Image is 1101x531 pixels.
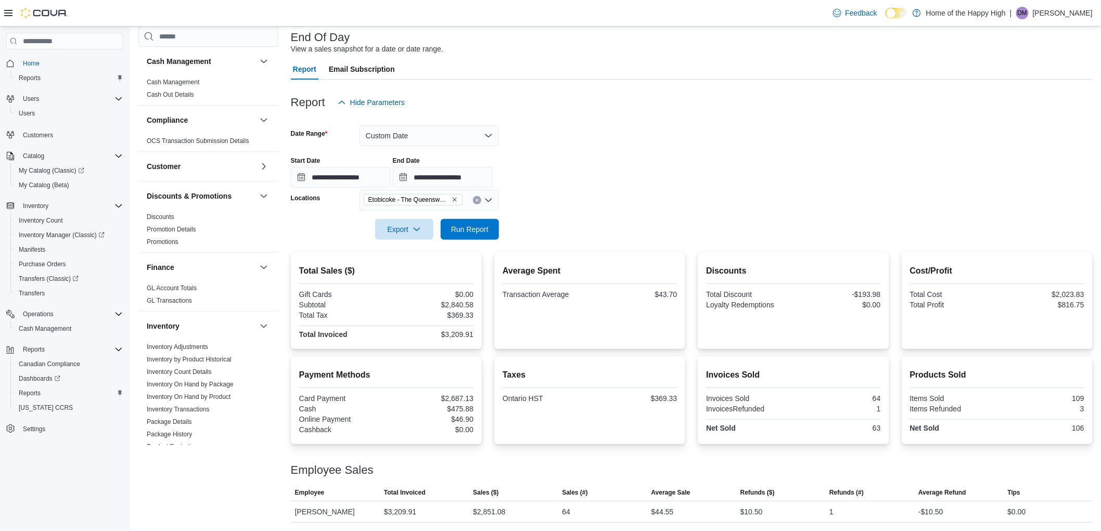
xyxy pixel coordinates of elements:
[388,301,473,309] div: $2,840.58
[147,296,192,305] span: GL Transactions
[15,387,45,399] a: Reports
[10,213,127,228] button: Inventory Count
[15,273,123,285] span: Transfers (Classic)
[6,51,123,463] nav: Complex example
[299,330,348,339] strong: Total Invoiced
[19,360,80,368] span: Canadian Compliance
[388,330,473,339] div: $3,209.91
[19,423,49,435] a: Settings
[15,243,123,256] span: Manifests
[796,405,881,413] div: 1
[706,301,791,309] div: Loyalty Redemptions
[147,343,208,351] a: Inventory Adjustments
[2,342,127,357] button: Reports
[829,506,834,518] div: 1
[19,74,41,82] span: Reports
[147,356,232,363] a: Inventory by Product Historical
[147,115,188,125] h3: Compliance
[796,301,881,309] div: $0.00
[138,211,278,252] div: Discounts & Promotions
[291,96,325,109] h3: Report
[299,415,385,423] div: Online Payment
[19,57,44,70] a: Home
[15,214,67,227] a: Inventory Count
[147,430,192,438] span: Package History
[15,358,123,370] span: Canadian Compliance
[258,55,270,68] button: Cash Management
[147,191,232,201] h3: Discounts & Promotions
[350,97,405,108] span: Hide Parameters
[2,56,127,71] button: Home
[138,282,278,311] div: Finance
[15,258,123,270] span: Purchase Orders
[796,424,881,432] div: 63
[2,307,127,321] button: Operations
[15,72,45,84] a: Reports
[651,506,674,518] div: $44.55
[562,488,587,497] span: Sales (#)
[19,93,43,105] button: Users
[147,380,234,388] span: Inventory On Hand by Package
[384,506,416,518] div: $3,209.91
[147,56,255,67] button: Cash Management
[473,196,481,204] button: Clear input
[295,488,325,497] span: Employee
[364,194,463,205] span: Etobicoke - The Queensway - Fire & Flower
[147,368,212,375] a: Inventory Count Details
[999,290,1084,299] div: $2,023.83
[15,322,123,335] span: Cash Management
[19,150,48,162] button: Catalog
[562,506,570,518] div: 64
[886,8,907,19] input: Dark Mode
[23,310,54,318] span: Operations
[918,506,943,518] div: -$10.50
[706,394,791,403] div: Invoices Sold
[147,321,180,331] h3: Inventory
[258,160,270,173] button: Customer
[147,393,231,400] a: Inventory On Hand by Product
[23,345,45,354] span: Reports
[147,137,249,145] span: OCS Transaction Submission Details
[291,194,321,202] label: Locations
[10,106,127,121] button: Users
[999,405,1084,413] div: 3
[147,90,194,99] span: Cash Out Details
[147,406,210,413] a: Inventory Transactions
[393,157,420,165] label: End Date
[388,405,473,413] div: $475.88
[651,488,690,497] span: Average Sale
[15,164,123,177] span: My Catalog (Classic)
[15,107,123,120] span: Users
[15,387,123,399] span: Reports
[1008,488,1020,497] span: Tips
[592,290,677,299] div: $43.70
[706,405,791,413] div: InvoicesRefunded
[484,196,493,204] button: Open list of options
[1010,7,1012,19] p: |
[19,129,57,141] a: Customers
[19,231,105,239] span: Inventory Manager (Classic)
[23,59,40,68] span: Home
[19,128,123,141] span: Customers
[147,213,174,221] a: Discounts
[388,290,473,299] div: $0.00
[10,257,127,271] button: Purchase Orders
[381,219,427,240] span: Export
[147,238,178,245] a: Promotions
[147,284,197,292] a: GL Account Totals
[592,394,677,403] div: $369.33
[291,464,374,476] h3: Employee Sales
[706,265,880,277] h2: Discounts
[926,7,1006,19] p: Home of the Happy High
[706,369,880,381] h2: Invoices Sold
[910,290,995,299] div: Total Cost
[2,149,127,163] button: Catalog
[258,114,270,126] button: Compliance
[388,425,473,434] div: $0.00
[2,421,127,436] button: Settings
[2,199,127,213] button: Inventory
[796,290,881,299] div: -$193.98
